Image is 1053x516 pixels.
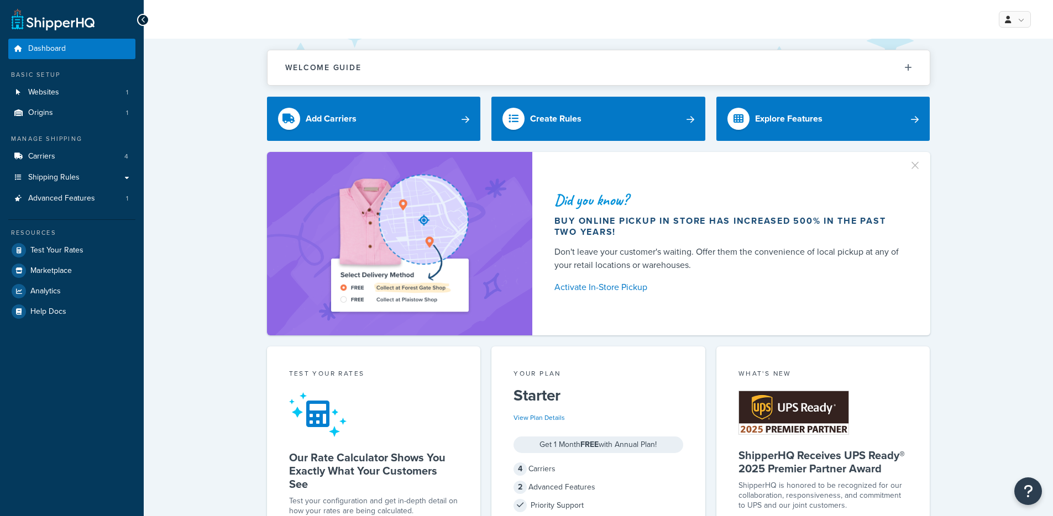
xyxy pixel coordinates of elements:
[289,451,459,491] h5: Our Rate Calculator Shows You Exactly What Your Customers See
[124,152,128,161] span: 4
[8,302,135,322] a: Help Docs
[514,368,683,381] div: Your Plan
[30,307,66,317] span: Help Docs
[267,97,481,141] a: Add Carriers
[8,281,135,301] a: Analytics
[554,192,904,208] div: Did you know?
[514,498,683,513] div: Priority Support
[8,70,135,80] div: Basic Setup
[8,240,135,260] a: Test Your Rates
[716,97,930,141] a: Explore Features
[28,88,59,97] span: Websites
[738,481,908,510] p: ShipperHQ is honored to be recognized for our collaboration, responsiveness, and commitment to UP...
[8,82,135,103] a: Websites1
[514,481,527,494] span: 2
[289,368,459,381] div: Test your rates
[554,215,904,238] div: Buy online pickup in store has increased 500% in the past two years!
[514,461,683,477] div: Carriers
[514,387,683,404] h5: Starter
[514,462,527,476] span: 4
[755,111,823,127] div: Explore Features
[554,280,904,295] a: Activate In-Store Pickup
[530,111,581,127] div: Create Rules
[738,449,908,475] h5: ShipperHQ Receives UPS Ready® 2025 Premier Partner Award
[28,108,53,118] span: Origins
[306,111,357,127] div: Add Carriers
[28,194,95,203] span: Advanced Features
[30,287,61,296] span: Analytics
[514,480,683,495] div: Advanced Features
[491,97,705,141] a: Create Rules
[300,169,500,319] img: ad-shirt-map-b0359fc47e01cab431d101c4b569394f6a03f54285957d908178d52f29eb9668.png
[30,266,72,276] span: Marketplace
[514,413,565,423] a: View Plan Details
[268,50,930,85] button: Welcome Guide
[28,44,66,54] span: Dashboard
[554,245,904,272] div: Don't leave your customer's waiting. Offer them the convenience of local pickup at any of your re...
[28,152,55,161] span: Carriers
[1014,477,1042,505] button: Open Resource Center
[8,228,135,238] div: Resources
[8,134,135,144] div: Manage Shipping
[8,103,135,123] li: Origins
[514,436,683,453] div: Get 1 Month with Annual Plan!
[8,188,135,209] li: Advanced Features
[285,64,362,72] h2: Welcome Guide
[8,82,135,103] li: Websites
[30,246,83,255] span: Test Your Rates
[126,88,128,97] span: 1
[8,188,135,209] a: Advanced Features1
[8,103,135,123] a: Origins1
[126,108,128,118] span: 1
[289,496,459,516] div: Test your configuration and get in-depth detail on how your rates are being calculated.
[8,39,135,59] a: Dashboard
[8,146,135,167] li: Carriers
[8,167,135,188] a: Shipping Rules
[580,439,599,450] strong: FREE
[738,368,908,381] div: What's New
[126,194,128,203] span: 1
[8,261,135,281] a: Marketplace
[28,173,80,182] span: Shipping Rules
[8,146,135,167] a: Carriers4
